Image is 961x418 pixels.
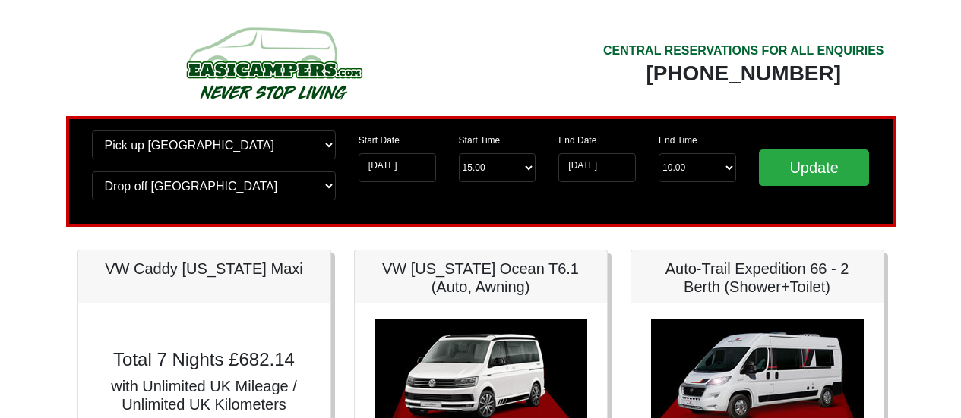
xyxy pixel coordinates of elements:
[359,134,400,147] label: Start Date
[659,134,697,147] label: End Time
[603,42,884,60] div: CENTRAL RESERVATIONS FOR ALL ENQUIRIES
[359,153,436,182] input: Start Date
[93,259,315,278] h5: VW Caddy [US_STATE] Maxi
[558,153,636,182] input: Return Date
[459,134,501,147] label: Start Time
[558,134,596,147] label: End Date
[603,60,884,87] div: [PHONE_NUMBER]
[646,259,868,296] h5: Auto-Trail Expedition 66 - 2 Berth (Shower+Toilet)
[370,259,592,296] h5: VW [US_STATE] Ocean T6.1 (Auto, Awning)
[129,21,418,105] img: campers-checkout-logo.png
[759,149,870,186] input: Update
